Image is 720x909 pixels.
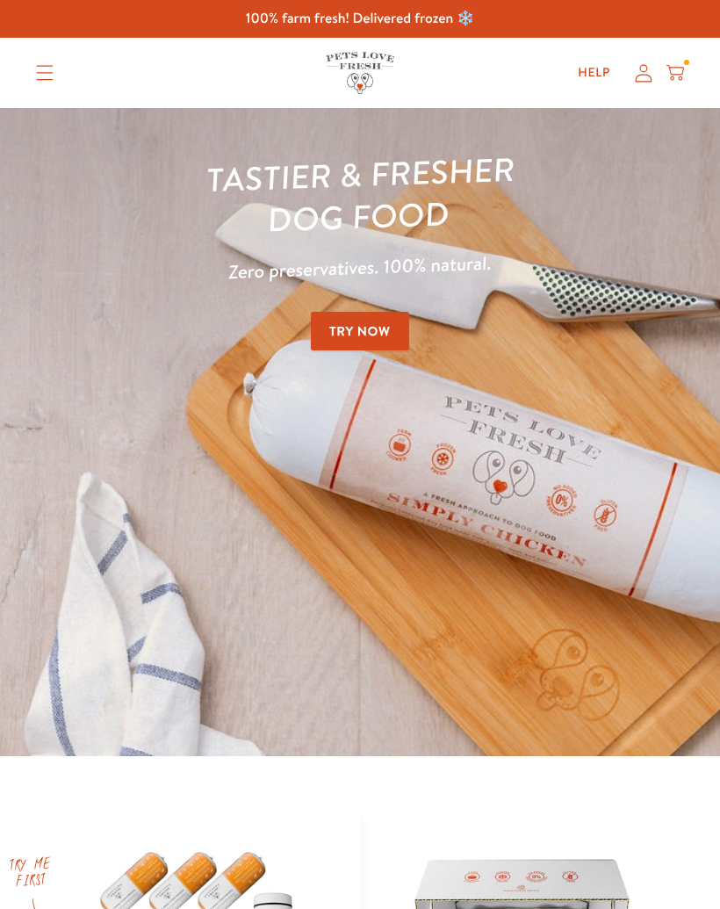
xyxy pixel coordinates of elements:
[33,142,686,249] h1: Tastier & fresher dog food
[311,312,409,351] a: Try Now
[35,241,685,294] p: Zero preservatives. 100% natural.
[564,55,624,90] a: Help
[22,51,68,95] summary: Translation missing: en.sections.header.menu
[326,52,394,93] img: Pets Love Fresh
